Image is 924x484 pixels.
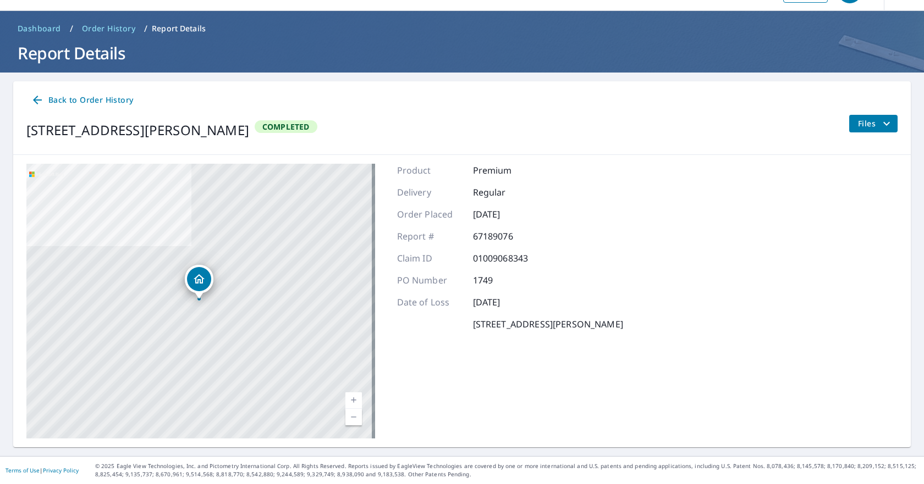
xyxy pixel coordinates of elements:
span: Files [858,117,893,130]
p: 01009068343 [473,252,539,265]
p: [STREET_ADDRESS][PERSON_NAME] [473,318,623,331]
p: 1749 [473,274,539,287]
p: Product [397,164,463,177]
button: filesDropdownBtn-67189076 [849,115,898,132]
p: Delivery [397,186,463,199]
p: Order Placed [397,208,463,221]
a: Current Level 17, Zoom Out [345,409,362,425]
div: Dropped pin, building 1, Residential property, 1310 Dutch Heritage Ln Baldwin, WI 54002 [185,265,213,299]
p: [DATE] [473,296,539,309]
span: Dashboard [18,23,61,34]
a: Back to Order History [26,90,137,110]
a: Dashboard [13,20,65,37]
p: Claim ID [397,252,463,265]
a: Privacy Policy [43,466,79,474]
li: / [70,22,73,35]
span: Completed [256,121,316,132]
a: Terms of Use [5,466,40,474]
p: [DATE] [473,208,539,221]
li: / [144,22,147,35]
a: Current Level 17, Zoom In [345,392,362,409]
span: Back to Order History [31,93,133,107]
a: Order History [78,20,140,37]
nav: breadcrumb [13,20,911,37]
p: Date of Loss [397,296,463,309]
div: [STREET_ADDRESS][PERSON_NAME] [26,120,249,140]
p: Regular [473,186,539,199]
p: | [5,467,79,474]
span: Order History [82,23,135,34]
p: Premium [473,164,539,177]
p: Report # [397,230,463,243]
p: © 2025 Eagle View Technologies, Inc. and Pictometry International Corp. All Rights Reserved. Repo... [95,462,919,479]
p: 67189076 [473,230,539,243]
p: Report Details [152,23,206,34]
h1: Report Details [13,42,911,64]
p: PO Number [397,274,463,287]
